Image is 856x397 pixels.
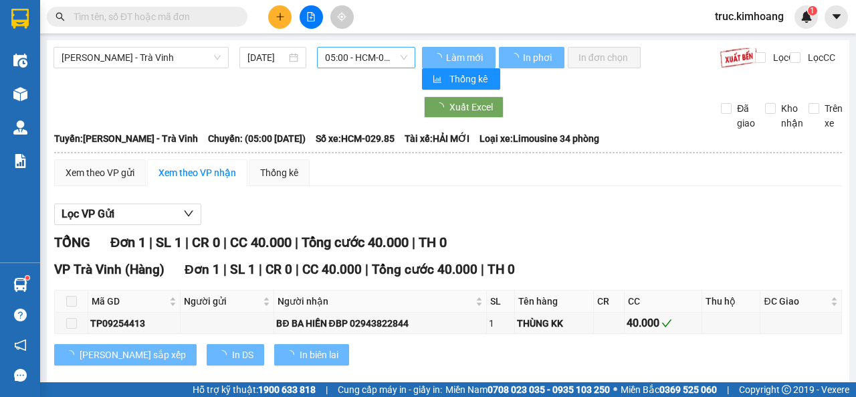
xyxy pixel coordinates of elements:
span: | [296,262,299,277]
span: TH 0 [488,262,515,277]
img: warehouse-icon [13,87,27,101]
img: icon-new-feature [800,11,813,23]
span: loading [433,53,444,62]
button: plus [268,5,292,29]
span: Làm mới [446,50,485,65]
div: Xem theo VP gửi [66,165,134,180]
p: NHẬN: [5,58,195,70]
span: VP [PERSON_NAME] ([GEOGRAPHIC_DATA]) - [5,26,124,52]
img: warehouse-icon [13,121,27,135]
span: Tổng cước 40.000 [302,234,409,250]
span: | [223,234,227,250]
span: copyright [782,385,791,394]
img: warehouse-icon [13,54,27,68]
span: ⚪️ [613,387,617,392]
th: CR [594,291,624,313]
th: Thu hộ [702,291,760,313]
sup: 1 [808,6,817,15]
span: Người gửi [184,294,260,309]
img: warehouse-icon [13,278,27,292]
span: Hồ Chí Minh - Trà Vinh [62,48,221,68]
button: caret-down [825,5,848,29]
span: loading [510,53,521,62]
span: bar-chart [433,74,444,85]
span: | [326,382,328,397]
button: In biên lai [274,344,349,366]
span: In phơi [523,50,554,65]
span: VP Trà Vinh (Hàng) [54,262,165,277]
p: GỬI: [5,26,195,52]
span: Cung cấp máy in - giấy in: [338,382,442,397]
input: Tìm tên, số ĐT hoặc mã đơn [74,9,231,24]
span: CR 0 [265,262,292,277]
div: Thống kê [260,165,298,180]
span: SL 1 [230,262,255,277]
span: | [727,382,729,397]
span: | [259,262,262,277]
span: check [661,318,672,329]
span: Chuyến: (05:00 [DATE]) [208,131,306,146]
button: aim [330,5,354,29]
th: CC [625,291,703,313]
span: Miền Bắc [621,382,717,397]
th: SL [487,291,515,313]
b: Tuyến: [PERSON_NAME] - Trà Vinh [54,133,198,144]
span: CR 0 [192,234,220,250]
span: Lọc CC [802,50,837,65]
span: Số xe: HCM-029.85 [316,131,395,146]
span: truc.kimhoang [704,8,794,25]
span: CC 40.000 [230,234,292,250]
span: Đơn 1 [110,234,146,250]
span: GIAO: [5,87,102,100]
span: | [185,234,189,250]
div: BĐ BA HIỀN ĐBP 02943822844 [276,316,484,331]
button: Làm mới [422,47,496,68]
span: notification [14,339,27,351]
span: 0347810334 - [5,72,112,85]
span: [PERSON_NAME] sắp xếp [80,347,186,362]
button: bar-chartThống kê [422,68,500,90]
img: 9k= [720,47,758,68]
span: | [412,234,415,250]
span: caret-down [831,11,843,23]
span: Thống kê [449,72,490,86]
sup: 1 [25,276,29,280]
span: Xuất Excel [449,100,493,114]
span: file-add [306,12,316,21]
span: loading [285,350,300,360]
button: [PERSON_NAME] sắp xếp [54,344,197,366]
button: Xuất Excel [424,96,504,118]
td: TP09254413 [88,313,181,334]
div: THÙNG KK [517,316,591,331]
div: 1 [489,316,512,331]
span: TỔNG [54,234,90,250]
div: TP09254413 [90,316,178,331]
span: | [149,234,152,250]
span: MỸ ANH [72,72,112,85]
span: Miền Nam [445,382,610,397]
img: solution-icon [13,154,27,168]
div: Xem theo VP nhận [158,165,236,180]
span: loading [217,350,232,360]
span: | [223,262,227,277]
span: Đơn 1 [185,262,220,277]
span: Người nhận [278,294,473,309]
button: file-add [300,5,323,29]
span: | [481,262,484,277]
span: loading [435,102,449,112]
span: | [365,262,368,277]
span: In DS [232,347,253,362]
span: 1 [810,6,815,15]
span: KO BAO ƯỚT [35,87,102,100]
button: Lọc VP Gửi [54,204,201,225]
span: Tài xế: HẢI MỚI [405,131,469,146]
span: message [14,369,27,382]
span: Lọc CR [768,50,802,65]
span: loading [65,350,80,360]
button: In phơi [499,47,564,68]
button: In DS [207,344,264,366]
span: down [183,208,194,219]
span: Trên xe [819,101,848,131]
input: 12/09/2025 [247,50,286,65]
span: Loại xe: Limousine 34 phòng [479,131,599,146]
